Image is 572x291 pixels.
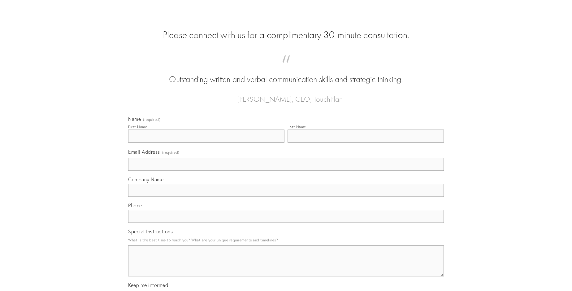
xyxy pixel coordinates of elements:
span: “ [138,61,434,73]
span: Name [128,116,141,122]
figcaption: — [PERSON_NAME], CEO, TouchPlan [138,86,434,105]
span: Special Instructions [128,228,173,235]
h2: Please connect with us for a complimentary 30-minute consultation. [128,29,444,41]
p: What is the best time to reach you? What are your unique requirements and timelines? [128,236,444,244]
span: Company Name [128,176,163,183]
span: Keep me informed [128,282,168,288]
span: (required) [162,148,180,157]
span: (required) [143,118,160,121]
div: Last Name [288,125,306,129]
span: Email Address [128,149,160,155]
blockquote: Outstanding written and verbal communication skills and strategic thinking. [138,61,434,86]
span: Phone [128,202,142,209]
div: First Name [128,125,147,129]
